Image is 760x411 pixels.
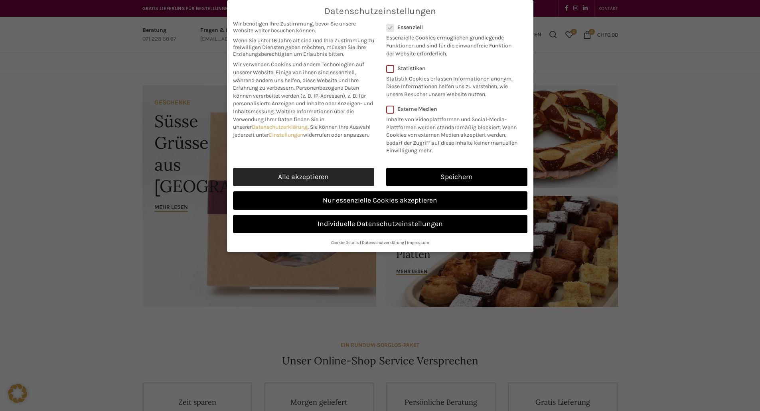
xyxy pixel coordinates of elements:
label: Essenziell [386,24,517,31]
a: Speichern [386,168,527,186]
span: Sie können Ihre Auswahl jederzeit unter widerrufen oder anpassen. [233,124,371,138]
a: Impressum [407,240,429,245]
span: Wir verwenden Cookies und andere Technologien auf unserer Website. Einige von ihnen sind essenzie... [233,61,364,91]
label: Statistiken [386,65,517,72]
a: Datenschutzerklärung [252,124,308,130]
span: Weitere Informationen über die Verwendung Ihrer Daten finden Sie in unserer . [233,108,354,130]
p: Statistik Cookies erfassen Informationen anonym. Diese Informationen helfen uns zu verstehen, wie... [386,72,517,98]
a: Einstellungen [269,132,303,138]
a: Cookie-Details [331,240,359,245]
a: Alle akzeptieren [233,168,374,186]
span: Datenschutzeinstellungen [324,6,436,16]
span: Personenbezogene Daten können verarbeitet werden (z. B. IP-Adressen), z. B. für personalisierte A... [233,85,373,115]
p: Essenzielle Cookies ermöglichen grundlegende Funktionen und sind für die einwandfreie Funktion de... [386,31,517,57]
span: Wir benötigen Ihre Zustimmung, bevor Sie unsere Website weiter besuchen können. [233,20,374,34]
span: Wenn Sie unter 16 Jahre alt sind und Ihre Zustimmung zu freiwilligen Diensten geben möchten, müss... [233,37,374,57]
p: Inhalte von Videoplattformen und Social-Media-Plattformen werden standardmäßig blockiert. Wenn Co... [386,112,522,155]
a: Individuelle Datenschutzeinstellungen [233,215,527,233]
label: Externe Medien [386,106,522,112]
a: Nur essenzielle Cookies akzeptieren [233,191,527,210]
a: Datenschutzerklärung [362,240,404,245]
